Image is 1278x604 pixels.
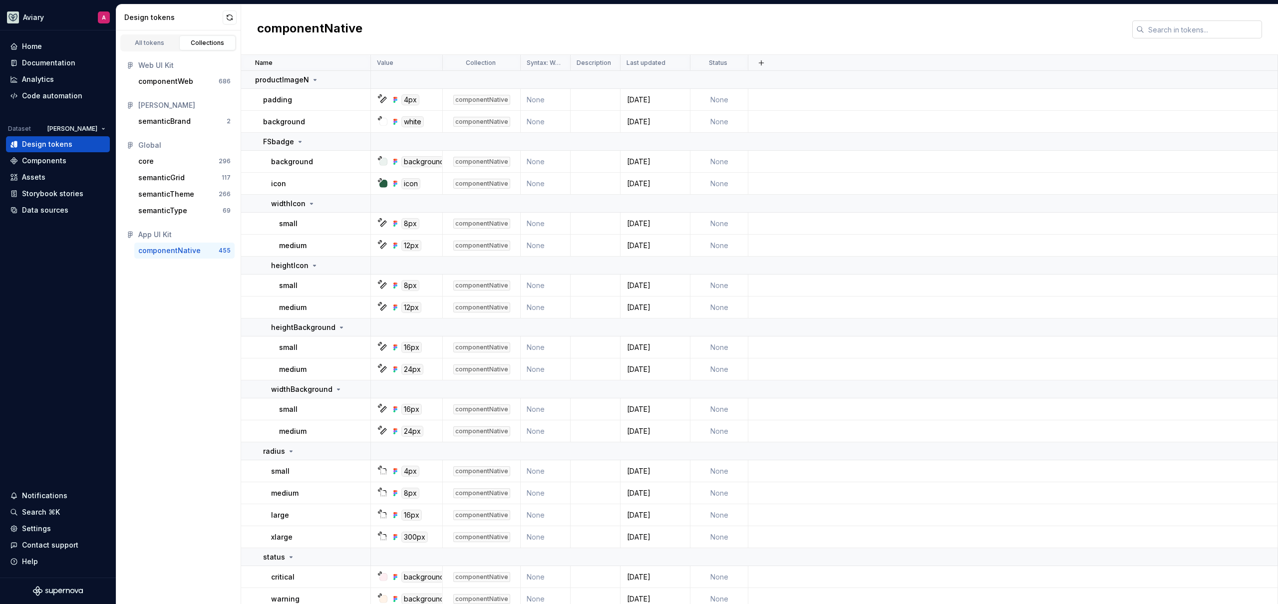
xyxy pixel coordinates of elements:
div: componentNative [453,426,510,436]
div: [DATE] [621,404,689,414]
td: None [521,420,571,442]
div: 24px [401,426,423,437]
p: small [279,404,298,414]
button: core296 [134,153,235,169]
div: [DATE] [621,532,689,542]
button: Notifications [6,488,110,504]
p: widthBackground [271,384,332,394]
div: 266 [219,190,231,198]
div: 8px [401,488,419,499]
div: semanticGrid [138,173,185,183]
button: semanticBrand2 [134,113,235,129]
p: large [271,510,289,520]
td: None [690,526,748,548]
p: status [263,552,285,562]
div: Notifications [22,491,67,501]
p: icon [271,179,286,189]
div: icon [401,178,420,189]
p: small [279,342,298,352]
div: 8px [401,218,419,229]
td: None [690,297,748,318]
div: [DATE] [621,510,689,520]
td: None [521,297,571,318]
td: None [690,482,748,504]
a: componentNative455 [134,243,235,259]
div: backgroundLevel1 [401,572,467,583]
div: 8px [401,280,419,291]
div: 69 [223,207,231,215]
div: semanticTheme [138,189,194,199]
td: None [521,482,571,504]
div: 117 [222,174,231,182]
a: Data sources [6,202,110,218]
div: Dataset [8,125,31,133]
p: small [279,219,298,229]
button: Contact support [6,537,110,553]
div: [DATE] [621,594,689,604]
td: None [690,151,748,173]
div: componentNative [453,157,510,167]
p: medium [279,426,307,436]
td: None [690,504,748,526]
div: 455 [219,247,231,255]
div: [DATE] [621,281,689,291]
div: componentNative [453,95,510,105]
div: componentNative [453,117,510,127]
div: componentNative [453,404,510,414]
div: [DATE] [621,157,689,167]
svg: Supernova Logo [33,586,83,596]
div: componentNative [453,466,510,476]
div: componentNative [453,342,510,352]
td: None [690,358,748,380]
td: None [690,336,748,358]
p: medium [279,302,307,312]
div: 16px [401,510,422,521]
div: Aviary [23,12,44,22]
div: semanticType [138,206,187,216]
p: background [263,117,305,127]
div: [DATE] [621,488,689,498]
button: componentWeb686 [134,73,235,89]
p: FSbadge [263,137,294,147]
a: semanticType69 [134,203,235,219]
td: None [521,526,571,548]
div: 12px [401,302,421,313]
td: None [690,235,748,257]
div: componentNative [453,510,510,520]
p: Name [255,59,273,67]
h2: componentNative [257,20,362,38]
p: padding [263,95,292,105]
div: A [102,13,106,21]
div: 300px [401,532,428,543]
div: Collections [183,39,233,47]
div: 296 [219,157,231,165]
div: [DATE] [621,241,689,251]
div: componentNative [453,594,510,604]
div: [DATE] [621,572,689,582]
button: semanticGrid117 [134,170,235,186]
span: [PERSON_NAME] [47,125,97,133]
a: Design tokens [6,136,110,152]
div: Storybook stories [22,189,83,199]
div: componentNative [453,179,510,189]
td: None [521,504,571,526]
div: All tokens [125,39,175,47]
div: componentNative [453,241,510,251]
p: medium [279,241,307,251]
p: productImageN [255,75,309,85]
div: 4px [401,94,419,105]
a: Documentation [6,55,110,71]
td: None [521,566,571,588]
td: None [690,420,748,442]
div: [DATE] [621,117,689,127]
div: componentNative [138,246,201,256]
button: semanticTheme266 [134,186,235,202]
p: Value [377,59,393,67]
td: None [690,566,748,588]
div: 16px [401,404,422,415]
p: xlarge [271,532,293,542]
a: Analytics [6,71,110,87]
div: [DATE] [621,364,689,374]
